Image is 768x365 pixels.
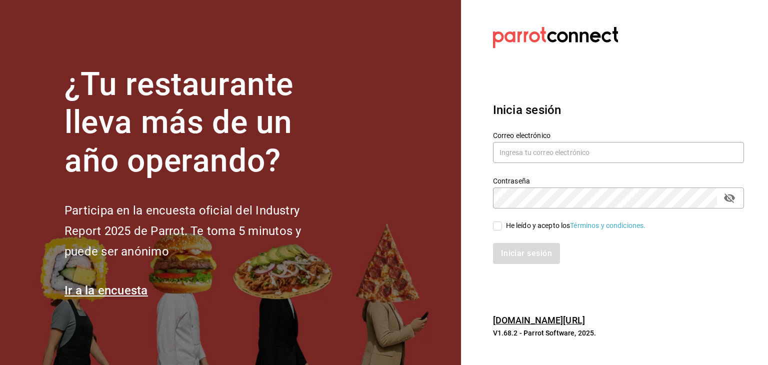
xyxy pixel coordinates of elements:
[493,177,744,184] label: Contraseña
[64,200,334,261] h2: Participa en la encuesta oficial del Industry Report 2025 de Parrot. Te toma 5 minutos y puede se...
[506,220,646,231] div: He leído y acepto los
[493,142,744,163] input: Ingresa tu correo electrónico
[493,101,744,119] h3: Inicia sesión
[721,189,738,206] button: passwordField
[64,283,148,297] a: Ir a la encuesta
[570,221,645,229] a: Términos y condiciones.
[493,131,744,138] label: Correo electrónico
[493,328,744,338] p: V1.68.2 - Parrot Software, 2025.
[64,65,334,180] h1: ¿Tu restaurante lleva más de un año operando?
[493,315,585,325] a: [DOMAIN_NAME][URL]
